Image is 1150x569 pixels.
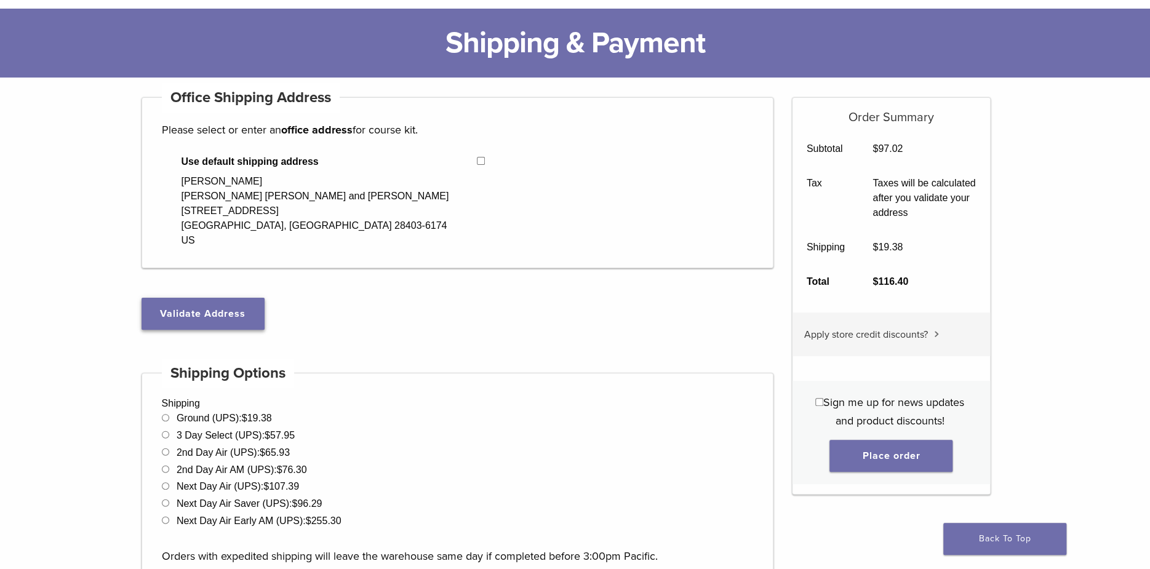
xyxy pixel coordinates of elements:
span: Use default shipping address [182,154,477,169]
label: 2nd Day Air AM (UPS): [177,464,307,475]
bdi: 116.40 [872,276,908,287]
p: Please select or enter an for course kit. [162,121,754,139]
label: Next Day Air Early AM (UPS): [177,515,341,526]
span: Sign me up for news updates and product discounts! [823,396,964,428]
th: Tax [793,166,859,230]
span: $ [263,481,269,491]
span: $ [242,413,247,423]
span: $ [872,276,878,287]
td: Taxes will be calculated after you validate your address [859,166,990,230]
label: Ground (UPS): [177,413,272,423]
h4: Shipping Options [162,359,295,388]
label: Next Day Air (UPS): [177,481,299,491]
span: $ [277,464,282,475]
h5: Order Summary [793,98,990,125]
label: 2nd Day Air (UPS): [177,447,290,458]
span: $ [306,515,311,526]
img: caret.svg [934,331,939,337]
bdi: 57.95 [265,430,295,440]
button: Place order [829,440,952,472]
th: Total [793,265,859,299]
span: $ [872,242,878,252]
div: [PERSON_NAME] [PERSON_NAME] [PERSON_NAME] and [PERSON_NAME] [STREET_ADDRESS] [GEOGRAPHIC_DATA], [... [182,174,449,248]
bdi: 96.29 [292,498,322,509]
span: $ [292,498,297,509]
bdi: 19.38 [872,242,903,252]
bdi: 97.02 [872,143,903,154]
button: Validate Address [142,298,265,330]
span: $ [260,447,265,458]
bdi: 19.38 [242,413,272,423]
strong: office address [281,123,353,137]
h4: Office Shipping Address [162,83,340,113]
span: Apply store credit discounts? [804,328,928,341]
th: Subtotal [793,132,859,166]
a: Back To Top [943,523,1066,555]
bdi: 107.39 [263,481,299,491]
bdi: 76.30 [277,464,307,475]
input: Sign me up for news updates and product discounts! [815,398,823,406]
label: 3 Day Select (UPS): [177,430,295,440]
span: $ [265,430,270,440]
bdi: 65.93 [260,447,290,458]
th: Shipping [793,230,859,265]
p: Orders with expedited shipping will leave the warehouse same day if completed before 3:00pm Pacific. [162,528,754,565]
span: $ [872,143,878,154]
label: Next Day Air Saver (UPS): [177,498,322,509]
bdi: 255.30 [306,515,341,526]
